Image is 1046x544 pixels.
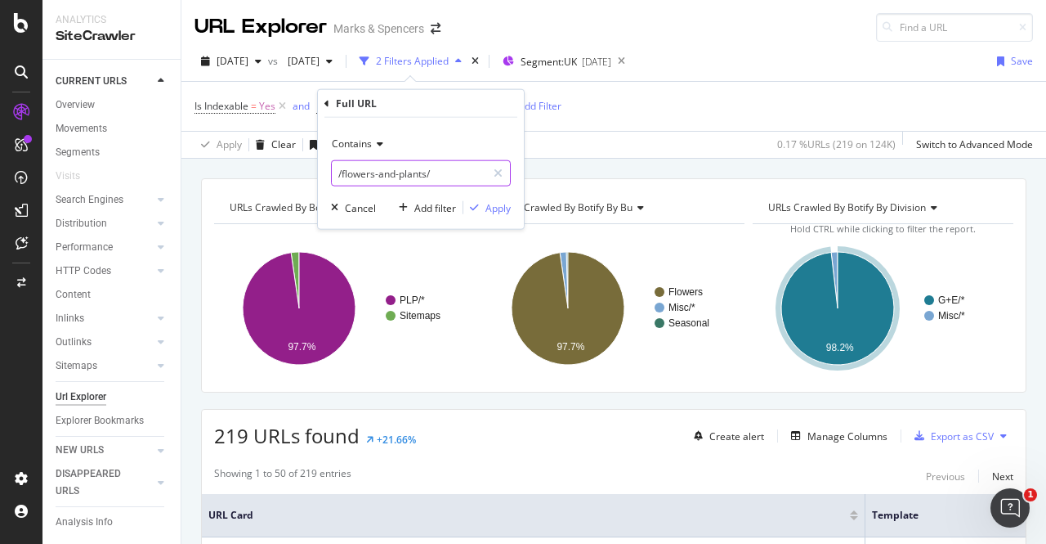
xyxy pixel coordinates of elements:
[56,442,153,459] a: NEW URLS
[431,23,440,34] div: arrow-right-arrow-left
[400,310,440,321] text: Sitemaps
[768,200,926,214] span: URLs Crawled By Botify By division
[582,55,611,69] div: [DATE]
[938,294,965,306] text: G+E/*
[268,54,281,68] span: vs
[56,120,107,137] div: Movements
[56,514,113,531] div: Analysis Info
[56,310,84,327] div: Inlinks
[333,20,424,37] div: Marks & Spencers
[56,334,92,351] div: Outlinks
[217,137,242,151] div: Apply
[56,389,106,406] div: Url Explorer
[765,195,999,221] h4: URLs Crawled By Botify By division
[392,200,456,216] button: Add filter
[56,168,96,185] a: Visits
[687,423,764,449] button: Create alert
[56,412,169,429] a: Explorer Bookmarks
[56,310,153,327] a: Inlinks
[288,341,315,353] text: 97.7%
[990,48,1033,74] button: Save
[194,132,242,158] button: Apply
[56,412,144,429] div: Explorer Bookmarks
[194,48,268,74] button: [DATE]
[56,215,153,232] a: Distribution
[777,137,896,151] div: 0.17 % URLs ( 219 on 124K )
[56,191,153,209] a: Search Engines
[908,423,994,449] button: Export as CSV
[56,389,169,406] a: Url Explorer
[56,73,127,90] div: CURRENT URLS
[709,429,764,443] div: Create alert
[910,132,1033,158] button: Switch to Advanced Mode
[316,99,352,113] span: Full URL
[784,426,887,446] button: Manage Columns
[56,465,153,500] a: DISAPPEARED URLS
[376,54,449,68] div: 2 Filters Applied
[872,508,986,523] span: Template
[753,237,1009,380] svg: A chart.
[324,200,376,216] button: Cancel
[56,357,153,375] a: Sitemaps
[214,237,471,380] svg: A chart.
[56,239,113,256] div: Performance
[56,263,111,280] div: HTTP Codes
[56,191,123,209] div: Search Engines
[926,466,965,486] button: Previous
[194,99,248,113] span: Is Indexable
[496,97,561,116] button: Add Filter
[56,357,97,375] div: Sitemaps
[226,195,460,221] h4: URLs Crawled By Botify By template
[926,470,965,483] div: Previous
[668,286,703,298] text: Flowers
[521,55,577,69] span: Segment: UK
[56,286,91,303] div: Content
[336,97,377,110] div: Full URL
[790,223,976,235] span: Hold CTRL while clicking to filter the report.
[214,422,360,449] span: 219 URLs found
[259,95,275,118] span: Yes
[293,99,310,113] div: and
[281,48,339,74] button: [DATE]
[281,54,320,68] span: 2024 Jul. 27th
[56,239,153,256] a: Performance
[345,200,376,214] div: Cancel
[194,13,327,41] div: URL Explorer
[56,120,169,137] a: Movements
[938,310,965,321] text: Misc/*
[518,99,561,113] div: Add Filter
[668,317,709,329] text: Seasonal
[992,466,1013,486] button: Next
[668,302,695,313] text: Misc/*
[56,514,169,531] a: Analysis Info
[557,341,585,353] text: 97.7%
[483,237,740,380] svg: A chart.
[230,200,395,214] span: URLs Crawled By Botify By template
[825,342,853,353] text: 98.2%
[353,48,468,74] button: 2 Filters Applied
[208,508,846,523] span: URL Card
[56,286,169,303] a: Content
[468,53,482,70] div: times
[992,470,1013,483] div: Next
[876,13,1033,42] input: Find a URL
[400,294,425,306] text: PLP/*
[214,466,351,486] div: Showing 1 to 50 of 219 entries
[56,27,168,46] div: SiteCrawler
[56,215,107,232] div: Distribution
[251,99,257,113] span: =
[990,488,1030,528] iframe: Intercom live chat
[56,263,153,280] a: HTTP Codes
[56,334,153,351] a: Outlinks
[56,97,95,114] div: Overview
[56,168,80,185] div: Visits
[56,13,168,27] div: Analytics
[495,195,729,221] h4: URLs Crawled By Botify By bu
[56,442,104,459] div: NEW URLS
[807,429,887,443] div: Manage Columns
[249,132,296,158] button: Clear
[1011,54,1033,68] div: Save
[56,97,169,114] a: Overview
